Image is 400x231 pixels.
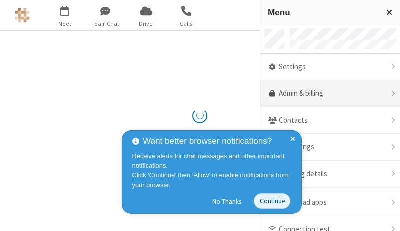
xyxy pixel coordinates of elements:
[260,107,400,134] div: Contacts
[254,193,290,209] button: Continue
[127,19,165,28] span: Drive
[15,8,30,23] img: Astra
[260,161,400,188] div: Meeting details
[46,19,84,28] span: Meet
[260,80,400,107] a: Admin & billing
[207,193,247,209] button: No Thanks
[87,19,124,28] span: Team Chat
[268,8,377,17] h3: Menu
[260,54,400,81] div: Settings
[168,19,205,28] span: Calls
[260,134,400,161] div: Recordings
[375,205,392,224] iframe: Chat
[132,151,294,190] div: Receive alerts for chat messages and other important notifications. Click ‘Continue’ then ‘Allow’...
[260,189,400,216] div: Download apps
[143,135,272,148] span: Want better browser notifications?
